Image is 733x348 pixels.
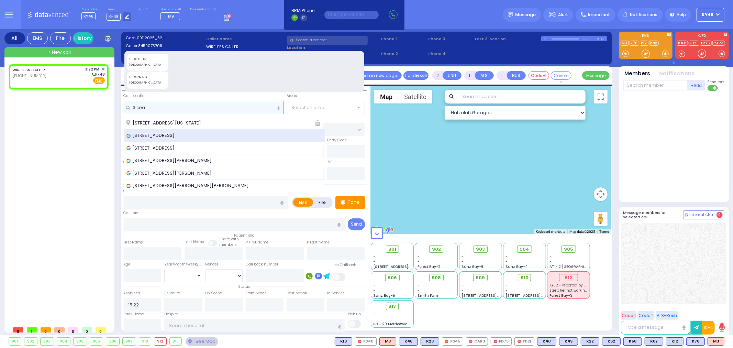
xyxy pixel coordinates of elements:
div: BLS [666,337,684,346]
button: Map camera controls [594,187,608,201]
p: Tone [347,199,360,206]
span: [STREET_ADDRESS][PERSON_NAME] [126,170,214,177]
span: Sanz Bay-4 [506,264,528,269]
img: Logo [27,10,73,19]
span: 901 [388,246,396,253]
label: Gender [205,262,218,267]
div: BLS [399,337,418,346]
span: 903 [476,246,485,253]
div: K22 [581,337,599,346]
a: Open this area in Google Maps (opens a new window) [373,225,395,234]
span: [STREET_ADDRESS][PERSON_NAME] [506,293,570,298]
label: En Route [164,291,180,296]
div: Year/Month/Week/Day [164,262,202,267]
div: SEARS RD [130,74,166,80]
input: Search member [623,80,688,90]
input: Search location [458,90,585,104]
input: Search location here [124,101,284,114]
span: [STREET_ADDRESS][PERSON_NAME] [462,293,526,298]
span: - [550,259,552,264]
span: - [462,254,464,259]
a: FD75 [700,41,712,46]
div: FD45 [442,337,463,346]
div: 906 [90,338,103,345]
button: Drag Pegman onto the map to open Street View [594,212,608,226]
div: EMS [27,32,48,44]
img: google_icon.svg [126,146,131,150]
span: 0 [96,327,106,333]
label: On Scene [205,291,222,296]
label: Last Name [185,239,204,245]
div: BLS [559,337,578,346]
span: - [418,288,420,293]
img: red-radio-icon.svg [358,340,362,343]
span: 910 [521,274,529,281]
span: 913 [389,303,396,310]
input: Search a contact [287,36,368,45]
label: Last 3 location [475,36,541,42]
span: - [374,311,376,316]
div: K12 [666,337,684,346]
span: Internal Chat [690,213,715,217]
input: (000)000-00000 [324,11,379,19]
button: Show satellite imagery [398,90,432,104]
div: 913 [170,338,182,345]
input: Search hospital [164,319,345,332]
span: 0 [68,327,78,333]
label: WIRELESS CALLER [206,44,285,50]
span: 0 [82,327,92,333]
span: Forest Bay-3 [550,293,573,298]
div: [GEOGRAPHIC_DATA] [130,80,166,85]
div: All [4,32,25,44]
button: ALS-Rush [656,311,678,320]
button: Code 2 [637,311,655,320]
span: Smith Farm [418,293,440,298]
i: Delete fron history [315,120,320,126]
div: Fire [50,32,71,44]
div: 905 [74,338,87,345]
span: ✕ [102,66,105,72]
div: CAR3 [466,337,488,346]
span: BRIA Phone [291,8,314,14]
div: ALS [708,337,724,346]
label: Night unit [139,8,155,12]
button: Members [625,70,651,78]
span: - [506,283,508,288]
span: 1 [27,327,37,333]
span: [STREET_ADDRESS] [126,132,177,139]
span: Phone 3 [428,36,473,42]
button: Covered [551,71,571,80]
span: - [462,259,464,264]
label: Medic on call [160,8,182,12]
button: UNIT [443,71,462,80]
h5: Message members on selected call [623,210,683,219]
a: K12 [640,41,648,46]
div: K40 [537,337,556,346]
a: Open in new page [354,71,402,80]
span: - [418,259,420,264]
label: Back Home [124,312,144,317]
label: P First Name [246,240,268,245]
div: BLS [581,337,599,346]
label: Dispatcher [81,8,99,12]
span: - [550,254,552,259]
div: 912 [559,274,578,282]
div: M8 [379,337,396,346]
label: ZIP [327,160,332,165]
button: Show street map [374,90,398,104]
img: google_icon.svg [126,134,131,138]
label: Call back number [246,262,278,267]
label: Assigned [124,291,141,296]
a: WIRELESS CALLER [12,67,45,73]
span: Phone 2 [381,51,426,57]
div: BLS [537,337,556,346]
img: red-radio-icon.svg [518,340,521,343]
span: BG - 29 Merriewold S. [374,322,412,327]
img: message.svg [508,12,513,17]
span: 0 [13,327,23,333]
span: [STREET_ADDRESS] [126,145,177,152]
button: Transfer call [403,71,429,80]
span: Forest Bay-2 [418,264,441,269]
div: K62 [602,337,621,346]
label: Destination [287,291,307,296]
